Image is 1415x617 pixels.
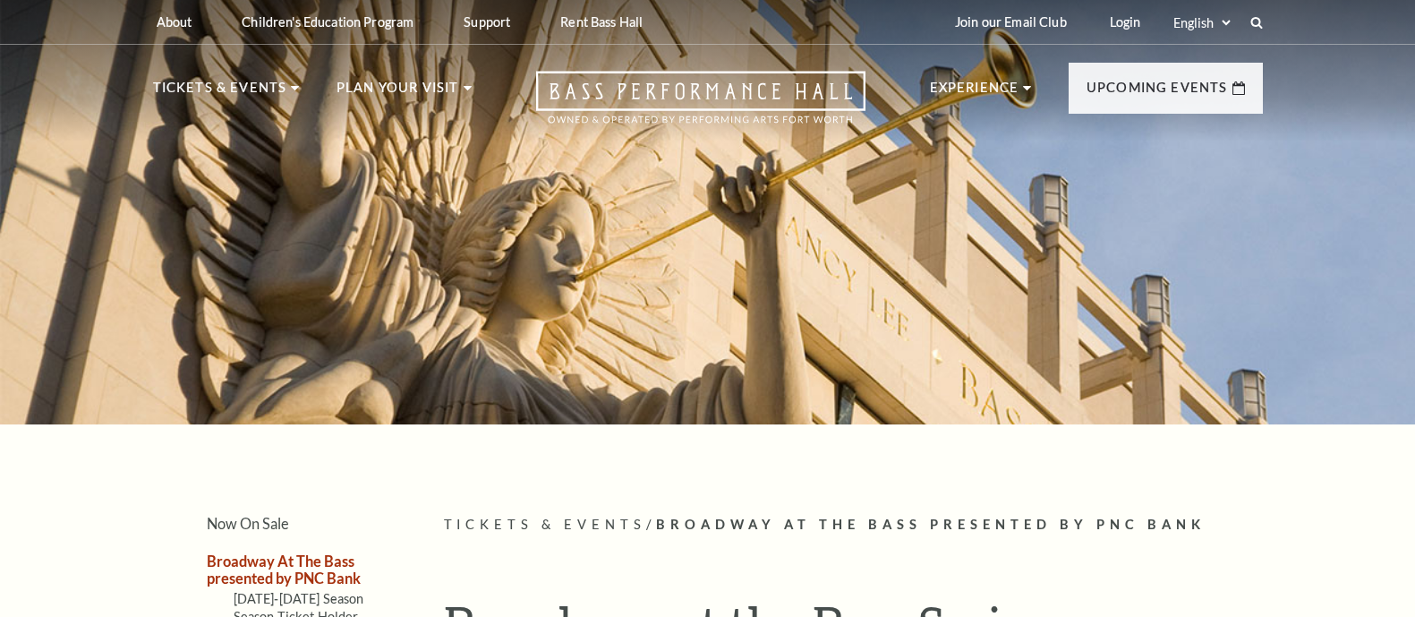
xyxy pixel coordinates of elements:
p: Tickets & Events [153,77,287,109]
p: / [444,514,1263,536]
p: Upcoming Events [1087,77,1228,109]
a: Broadway At The Bass presented by PNC Bank [207,553,361,587]
span: Tickets & Events [444,517,647,532]
p: Support [464,14,510,30]
span: Broadway At The Bass presented by PNC Bank [656,517,1206,532]
p: Rent Bass Hall [560,14,643,30]
select: Select: [1170,14,1233,31]
a: [DATE]-[DATE] Season [234,591,364,606]
p: About [157,14,192,30]
p: Plan Your Visit [337,77,459,109]
p: Children's Education Program [242,14,413,30]
p: Experience [930,77,1019,109]
a: Now On Sale [207,515,289,532]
